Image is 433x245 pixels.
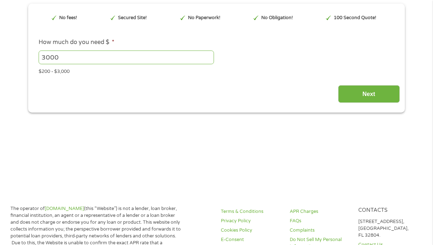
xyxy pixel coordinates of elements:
a: E-Consent [221,236,281,243]
h4: Contacts [358,207,418,214]
a: FAQs [290,218,350,224]
a: APR Charges [290,208,350,215]
p: [STREET_ADDRESS], [GEOGRAPHIC_DATA], FL 32804. [358,218,418,239]
a: [DOMAIN_NAME] [45,206,84,211]
div: $200 - $3,000 [39,66,394,75]
input: Next [338,85,400,103]
a: Cookies Policy [221,227,281,234]
p: No Paperwork! [188,14,220,21]
label: How much do you need $ [39,39,114,46]
p: No fees! [59,14,77,21]
p: Secured Site! [118,14,147,21]
a: Terms & Conditions [221,208,281,215]
a: Complaints [290,227,350,234]
p: 100 Second Quote! [334,14,376,21]
p: No Obligation! [261,14,293,21]
a: Privacy Policy [221,218,281,224]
